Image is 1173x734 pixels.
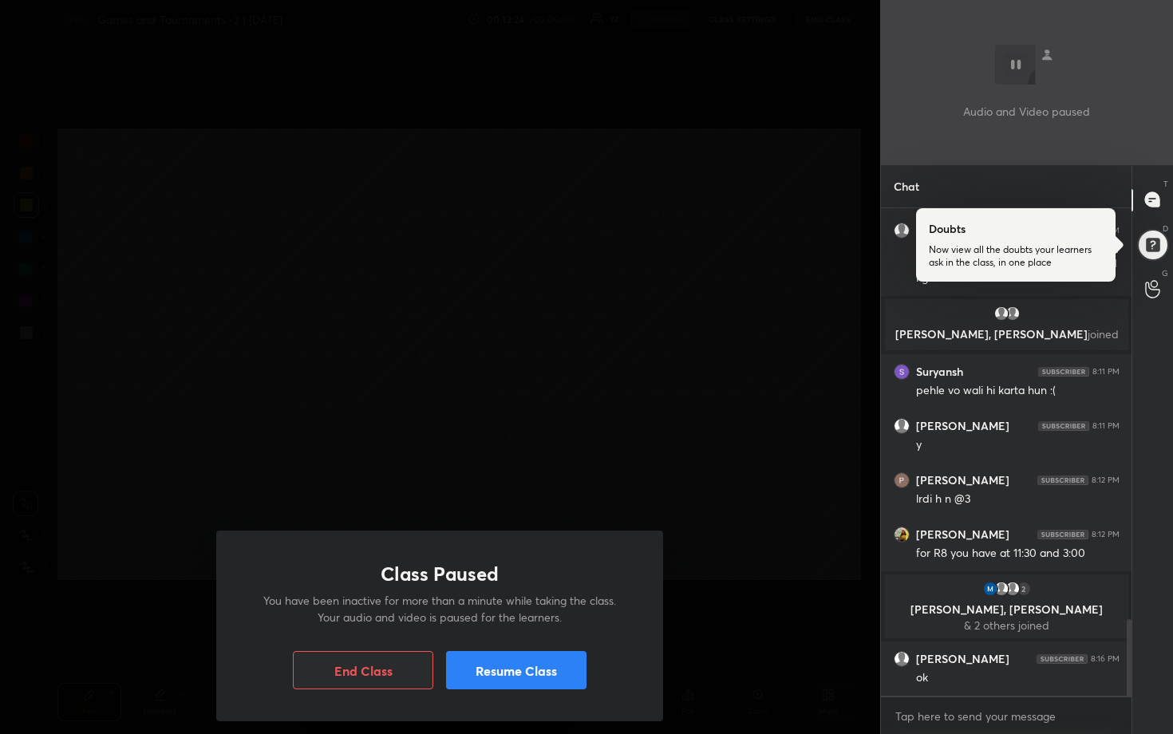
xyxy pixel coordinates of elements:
[1092,530,1120,539] div: 8:12 PM
[895,619,1119,632] p: & 2 others joined
[916,383,1120,399] div: pehle vo wali hi karta hun :(
[1037,654,1088,664] img: 4P8fHbbgJtejmAAAAAElFTkSuQmCC
[1092,367,1120,377] div: 8:11 PM
[963,103,1090,120] p: Audio and Video paused
[881,165,932,207] p: Chat
[381,562,499,586] h1: Class Paused
[916,546,1120,562] div: for R8 you have at 11:30 and 3:00
[1037,530,1088,539] img: 4P8fHbbgJtejmAAAAAElFTkSuQmCC
[446,651,586,689] button: Resume Class
[1038,367,1089,377] img: 4P8fHbbgJtejmAAAAAElFTkSuQmCC
[916,527,1009,542] h6: [PERSON_NAME]
[1038,421,1089,431] img: 4P8fHbbgJtejmAAAAAElFTkSuQmCC
[916,473,1009,487] h6: [PERSON_NAME]
[255,592,625,625] p: You have been inactive for more than a minute while taking the class. Your audio and video is pau...
[881,208,1132,696] div: grid
[895,652,909,666] img: default.png
[916,242,1120,286] div: sir i have recently joined the course and missed some of the prior classes should i go do that fi...
[916,437,1120,453] div: y
[1004,306,1020,322] img: default.png
[895,365,909,379] img: thumbnail.jpg
[895,223,909,238] img: default.png
[1092,476,1120,485] div: 8:12 PM
[1004,581,1020,597] img: default.png
[1092,421,1120,431] div: 8:11 PM
[993,306,1009,322] img: default.png
[895,603,1119,616] p: [PERSON_NAME], [PERSON_NAME]
[916,365,963,379] h6: Suryansh
[293,651,433,689] button: End Class
[916,419,1009,433] h6: [PERSON_NAME]
[1037,476,1088,485] img: 4P8fHbbgJtejmAAAAAElFTkSuQmCC
[916,491,1120,507] div: lrdi h n @3
[916,652,1009,666] h6: [PERSON_NAME]
[916,670,1120,686] div: ok
[1091,226,1120,235] div: 8:10 PM
[895,328,1119,341] p: [PERSON_NAME], [PERSON_NAME]
[1162,267,1168,279] p: G
[1087,326,1118,341] span: joined
[895,419,909,433] img: default.png
[895,473,909,487] img: thumbnail.jpg
[981,581,997,597] img: thumbnail.jpg
[993,581,1009,597] img: default.png
[1163,223,1168,235] p: D
[1091,654,1120,664] div: 8:16 PM
[1015,581,1031,597] div: 2
[1163,178,1168,190] p: T
[895,527,909,542] img: thumbnail.jpg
